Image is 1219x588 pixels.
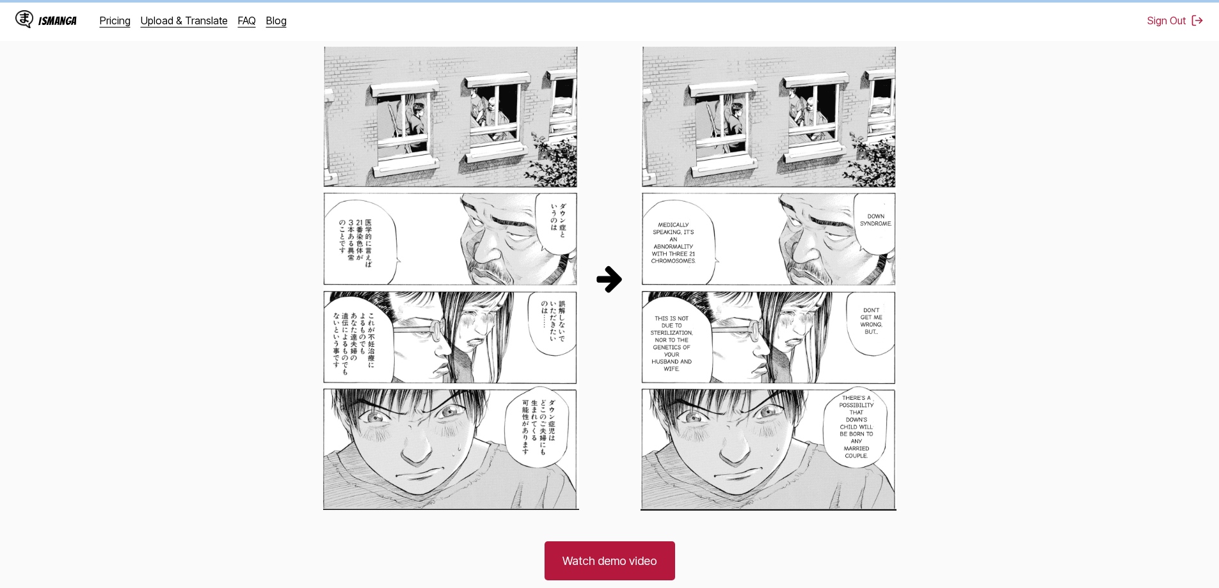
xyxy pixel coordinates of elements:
a: Upload & Translate [141,14,228,27]
a: Pricing [100,14,131,27]
a: FAQ [238,14,256,27]
a: Blog [266,14,287,27]
img: Translated English Manga Panel [641,47,896,511]
div: IsManga [38,15,77,27]
img: Original Japanese Manga Panel [323,47,579,510]
img: Sign out [1191,14,1204,27]
a: Watch demo video [545,541,675,580]
img: IsManga Logo [15,10,33,28]
button: Sign Out [1147,14,1204,27]
a: IsManga LogoIsManga [15,10,100,31]
img: Translation Process Arrow [594,263,625,294]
